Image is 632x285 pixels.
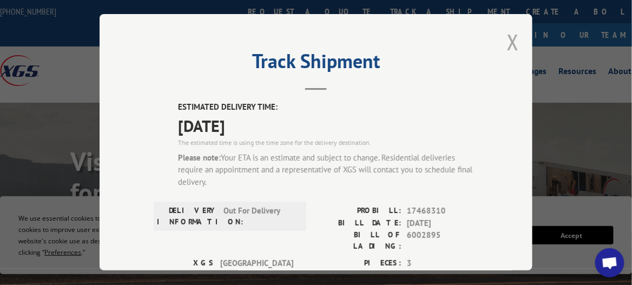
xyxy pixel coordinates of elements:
label: BILL DATE: [316,217,401,230]
label: BILL OF LADING: [316,229,401,252]
h2: Track Shipment [154,54,478,74]
span: [DATE] [178,114,478,138]
div: The estimated time is using the time zone for the delivery destination. [178,138,478,148]
label: WEIGHT: [316,270,401,282]
span: [DATE] [407,217,478,230]
label: DELIVERY INFORMATION: [157,205,218,228]
label: PIECES: [316,257,401,270]
strong: Please note: [178,153,221,163]
span: 3 [407,257,478,270]
div: Your ETA is an estimate and subject to change. Residential deliveries require an appointment and ... [178,152,478,189]
label: PROBILL: [316,205,401,217]
button: Close modal [507,28,519,56]
span: Out For Delivery [223,205,297,228]
label: ESTIMATED DELIVERY TIME: [178,101,478,114]
div: Open chat [595,248,624,277]
span: 1519 [407,270,478,282]
span: 17468310 [407,205,478,217]
span: 6002895 [407,229,478,252]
